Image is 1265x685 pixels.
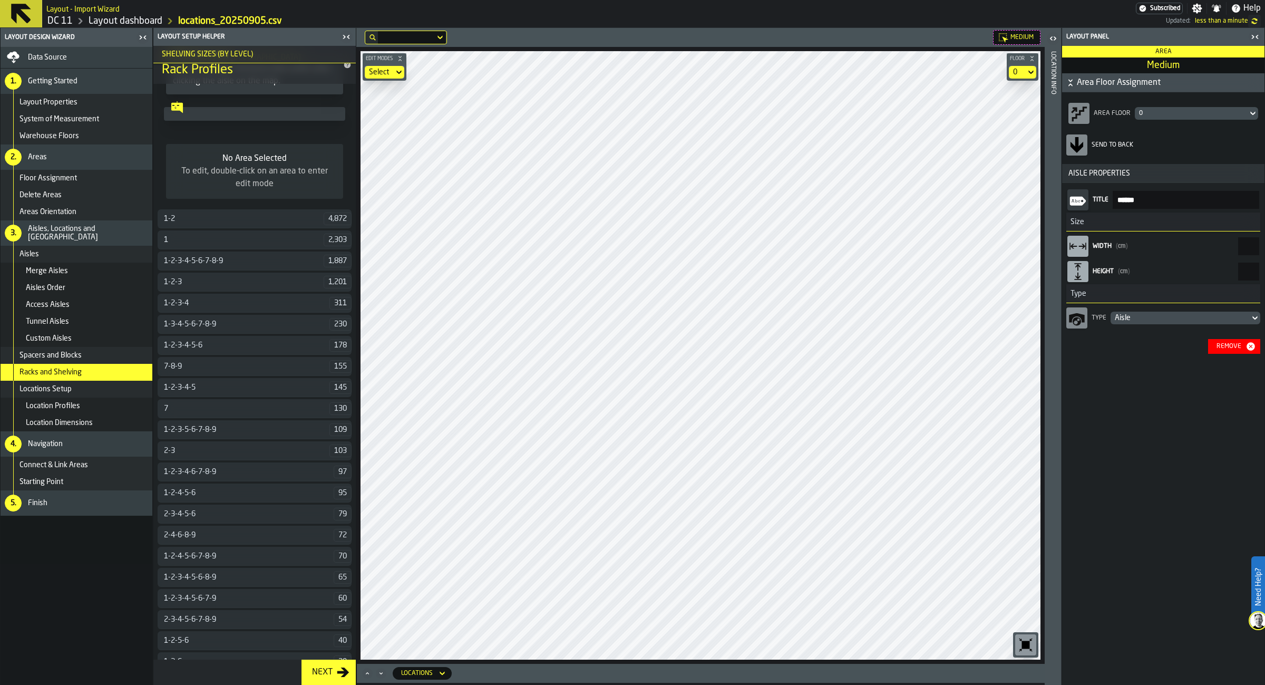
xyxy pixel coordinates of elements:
[1066,130,1260,160] div: button-toolbar-Send to back
[1136,3,1183,14] a: link-to-/wh/i/2e91095d-d0fa-471d-87cf-b9f7f81665fc/settings/billing
[329,339,352,352] span: 178
[164,257,223,265] span: 1-2-3-4-5-6-7-8-9
[339,31,354,43] label: button-toggle-Close me
[164,658,182,665] span: 1-2-6
[1,128,152,144] li: menu Warehouse Floors
[20,191,62,199] span: Delete Areas
[334,550,352,563] span: 70
[334,592,352,605] span: 60
[1166,17,1191,25] span: Updated:
[334,487,352,499] span: 95
[1,47,152,69] li: menu Data Source
[164,384,196,391] span: 1-2-3-4-5
[5,149,22,166] div: 2.
[308,666,337,679] div: Next
[162,62,233,79] span: Rack Profiles
[1126,243,1128,249] span: )
[1,330,152,347] li: menu Custom Aisles
[1062,73,1264,92] button: button-
[26,419,93,427] span: Location Dimensions
[1046,30,1060,49] label: button-toggle-Open
[164,215,175,223] span: 1-2
[1,381,152,398] li: menu Locations Setup
[28,153,47,161] span: Areas
[1207,3,1226,14] label: button-toggle-Notifications
[153,46,356,63] h3: title-section-Shelving Sizes (By Level)
[1007,53,1038,64] button: button-
[1013,632,1038,658] div: button-toolbar-undefined
[369,34,376,41] div: hide filter
[1,313,152,330] li: menu Tunnel Aisles
[158,294,352,313] h3: title-section-[object Object]
[1066,187,1260,213] label: input-value-Title
[1064,169,1262,178] span: Aisle Properties
[1066,284,1260,303] h3: title-section-Type
[1062,28,1264,46] header: Layout panel
[329,297,352,310] span: 311
[28,440,63,448] span: Navigation
[1066,234,1260,259] label: react-aria356222044-:r4o1:
[1092,141,1260,149] div: Send to back
[164,405,168,412] span: 7
[334,655,352,668] span: 39
[329,360,352,373] span: 155
[1010,34,1034,41] span: Medium
[158,589,352,608] h3: title-section-[object Object]
[1118,268,1130,275] span: cm
[46,3,120,14] h2: Sub Title
[1066,290,1086,298] span: Type
[1116,243,1128,249] span: cm
[1,474,152,490] li: menu Starting Point
[164,278,182,286] span: 1-2-3
[158,652,352,671] h3: title-section-[object Object]
[329,423,352,436] span: 109
[164,447,175,455] span: 2-3
[1,364,152,381] li: menu Racks and Shelving
[164,236,168,244] span: 1
[1066,259,1260,284] label: react-aria356222044-:r4o3:
[1139,110,1243,117] div: DropdownMenuValue-default-floor
[158,378,352,397] h3: title-section-[object Object]
[1128,268,1130,275] span: )
[3,34,135,41] div: Layout Design Wizard
[158,526,352,545] h3: title-section-[object Object]
[1062,164,1264,183] button: button-
[375,668,387,679] button: Minimize
[1,204,152,220] li: menu Areas Orientation
[164,532,196,539] span: 2-4-6-8-9
[1089,314,1108,322] div: Type
[1118,268,1120,275] span: (
[5,436,22,452] div: 4.
[1093,196,1108,204] span: Title
[1116,243,1118,249] span: (
[1,431,152,457] li: menu Navigation
[334,466,352,478] span: 97
[1,398,152,414] li: menu Location Profiles
[174,165,335,190] div: To edit, double-click on an area to enter edit mode
[1252,557,1264,616] label: Need Help?
[329,318,352,331] span: 230
[158,568,352,587] h3: title-section-[object Object]
[164,595,216,602] span: 1-2-3-4-5-6-7-9
[324,234,352,246] span: 2,303
[324,213,352,225] span: 4,872
[301,660,356,685] button: button-Next
[20,208,76,216] span: Areas Orientation
[329,402,352,415] span: 130
[334,613,352,626] span: 54
[1113,191,1259,209] input: input-value-Title input-value-Title
[329,445,352,457] span: 103
[20,132,79,140] span: Warehouse Floors
[164,616,216,623] span: 2-3-4-5-6-7-8-9
[26,301,70,309] span: Access Aisles
[365,66,404,79] div: DropdownMenuValue-none
[1238,263,1259,281] input: react-aria356222044-:r4o3: react-aria356222044-:r4o3:
[393,667,452,680] div: DropdownMenuValue-locations
[1,69,152,94] li: menu Getting Started
[1008,56,1027,62] span: Floor
[20,368,82,377] span: Racks and Shelving
[1208,339,1260,354] button: button-Remove
[26,334,72,343] span: Custom Aisles
[26,402,80,410] span: Location Profiles
[5,73,22,90] div: 1.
